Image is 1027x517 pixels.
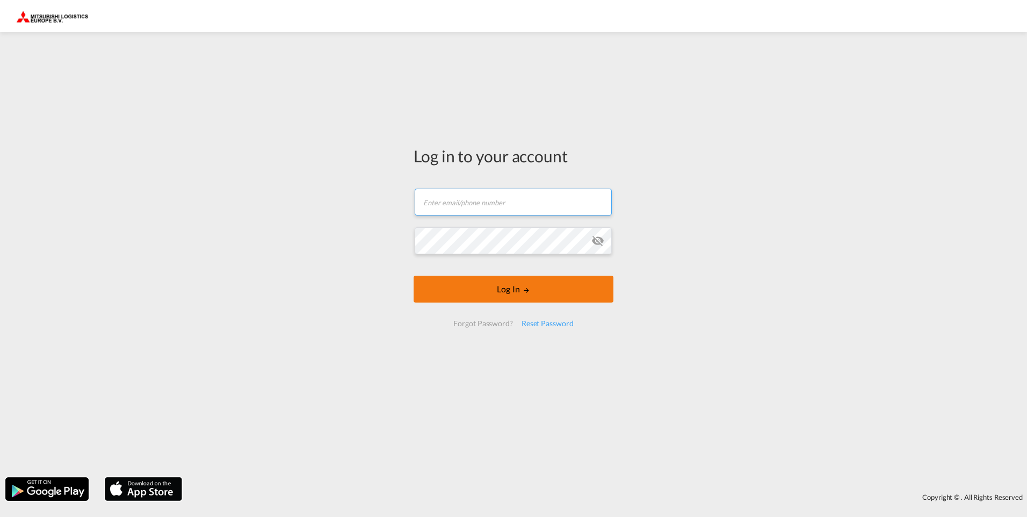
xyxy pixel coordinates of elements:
img: 0def066002f611f0b450c5c881a5d6ed.png [16,4,89,28]
div: Log in to your account [414,145,613,167]
div: Reset Password [517,314,578,333]
img: apple.png [104,476,183,502]
input: Enter email/phone number [415,189,612,216]
button: LOGIN [414,276,613,303]
md-icon: icon-eye-off [591,234,604,247]
img: google.png [4,476,90,502]
div: Copyright © . All Rights Reserved [187,488,1027,506]
div: Forgot Password? [449,314,517,333]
